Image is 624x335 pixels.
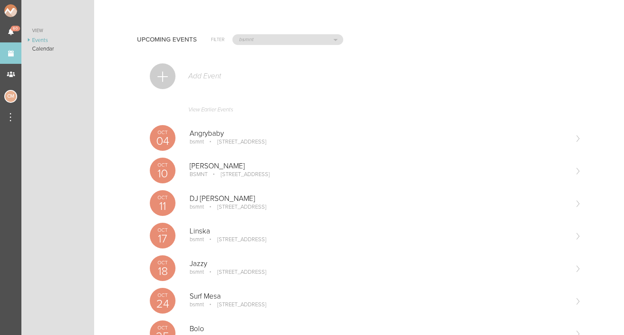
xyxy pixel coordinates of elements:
p: 18 [150,266,175,277]
p: Oct [150,227,175,233]
p: [PERSON_NAME] [190,162,568,170]
p: bsmnt [190,269,204,275]
p: [STREET_ADDRESS] [205,138,266,145]
p: BSMNT [190,171,208,178]
h4: Upcoming Events [137,36,197,43]
img: NOMAD [4,4,53,17]
a: Events [21,36,94,45]
p: [STREET_ADDRESS] [205,236,266,243]
p: Surf Mesa [190,292,568,301]
p: [STREET_ADDRESS] [205,269,266,275]
p: 11 [150,200,175,212]
h6: Filter [211,36,225,43]
a: View [21,26,94,36]
p: bsmnt [190,236,204,243]
p: bsmnt [190,138,204,145]
p: 24 [150,298,175,310]
p: Oct [150,130,175,135]
a: View Earlier Events [150,102,581,122]
p: 10 [150,168,175,179]
p: bsmnt [190,301,204,308]
p: bsmnt [190,203,204,210]
p: [STREET_ADDRESS] [205,301,266,308]
p: DJ [PERSON_NAME] [190,194,568,203]
p: Oct [150,260,175,265]
p: Oct [150,162,175,167]
p: Oct [150,325,175,330]
p: 17 [150,233,175,245]
p: Bolo [190,325,568,333]
p: Linska [190,227,568,236]
p: Oct [150,293,175,298]
p: [STREET_ADDRESS] [205,203,266,210]
p: Oct [150,195,175,200]
p: 04 [150,135,175,147]
p: Angrybaby [190,129,568,138]
span: 60 [11,26,20,31]
p: Jazzy [190,260,568,268]
div: Charlie McGinley [4,90,17,103]
p: Add Event [187,72,221,81]
a: Calendar [21,45,94,53]
p: [STREET_ADDRESS] [209,171,270,178]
